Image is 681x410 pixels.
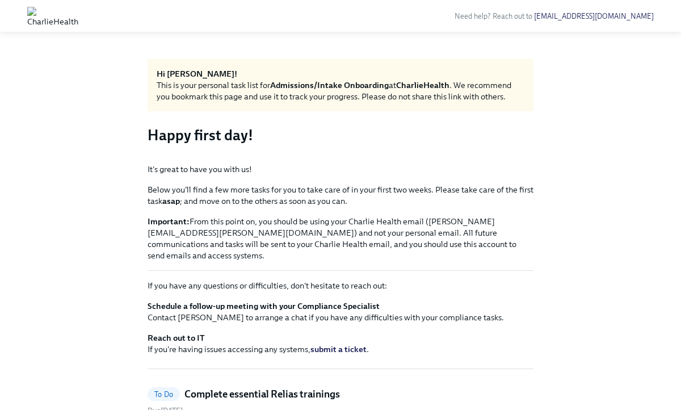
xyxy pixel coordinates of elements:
h5: Complete essential Relias trainings [184,387,340,401]
span: Need help? Reach out to [455,12,654,20]
p: From this point on, you should be using your Charlie Health email ([PERSON_NAME][EMAIL_ADDRESS][P... [148,216,533,261]
strong: Hi [PERSON_NAME]! [157,69,237,79]
p: If you have any questions or difficulties, don't hesitate to reach out: [148,280,533,291]
p: If you're having issues accessing any systems, . [148,332,533,355]
strong: CharlieHealth [396,80,449,90]
h3: Happy first day! [148,125,533,145]
div: This is your personal task list for at . We recommend you bookmark this page and use it to track ... [157,80,524,102]
p: Below you'll find a few more tasks for you to take care of in your first two weeks. Please take c... [148,184,533,207]
a: submit a ticket [310,344,367,354]
p: Contact [PERSON_NAME] to arrange a chat if you have any difficulties with your compliance tasks. [148,300,533,323]
strong: Admissions/Intake Onboarding [270,80,389,90]
strong: Reach out to IT [148,333,205,343]
strong: asap [162,196,180,206]
span: To Do [148,390,180,399]
p: It's great to have you with us! [148,164,533,175]
strong: Schedule a follow-up meeting with your Compliance Specialist [148,301,380,311]
strong: Important: [148,216,190,227]
img: CharlieHealth [27,7,78,25]
a: [EMAIL_ADDRESS][DOMAIN_NAME] [534,12,654,20]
